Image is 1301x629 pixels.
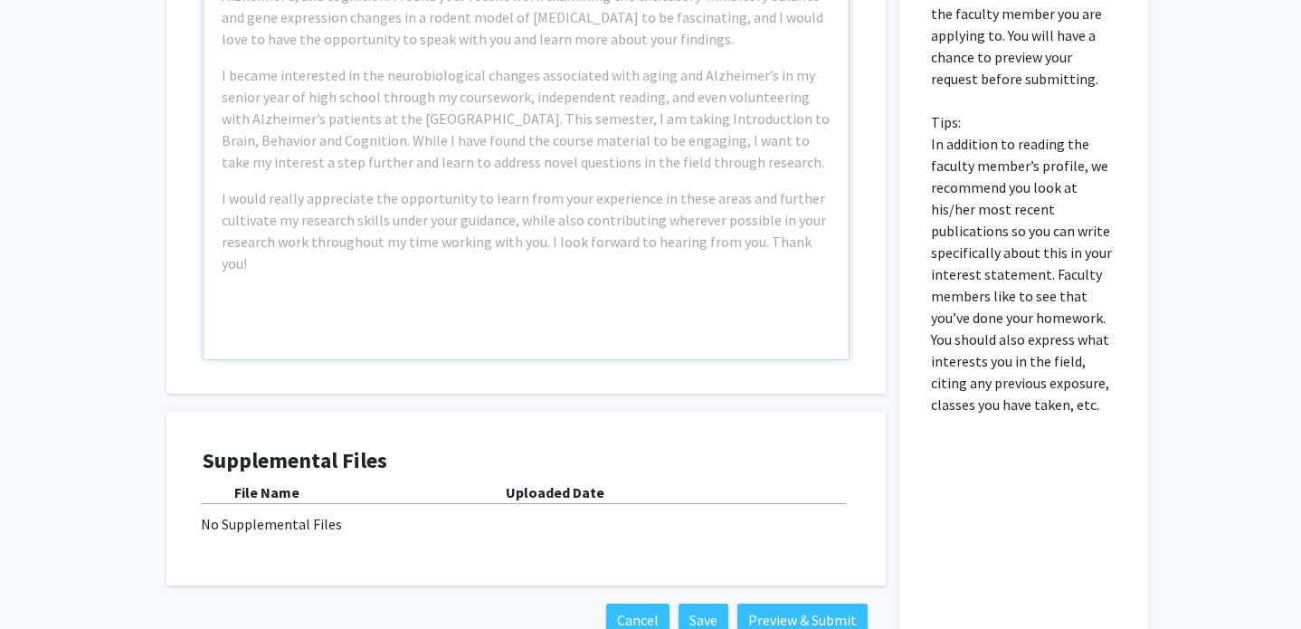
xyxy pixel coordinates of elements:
b: Uploaded Date [506,483,604,501]
iframe: Chat [14,548,77,615]
p: I became interested in the neurobiological changes associated with aging and Alzheimer’s in my se... [222,64,831,173]
p: I would really appreciate the opportunity to learn from your experience in these areas and furthe... [222,187,831,274]
h4: Supplemental Files [203,448,850,474]
div: No Supplemental Files [201,513,851,535]
b: File Name [234,483,299,501]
